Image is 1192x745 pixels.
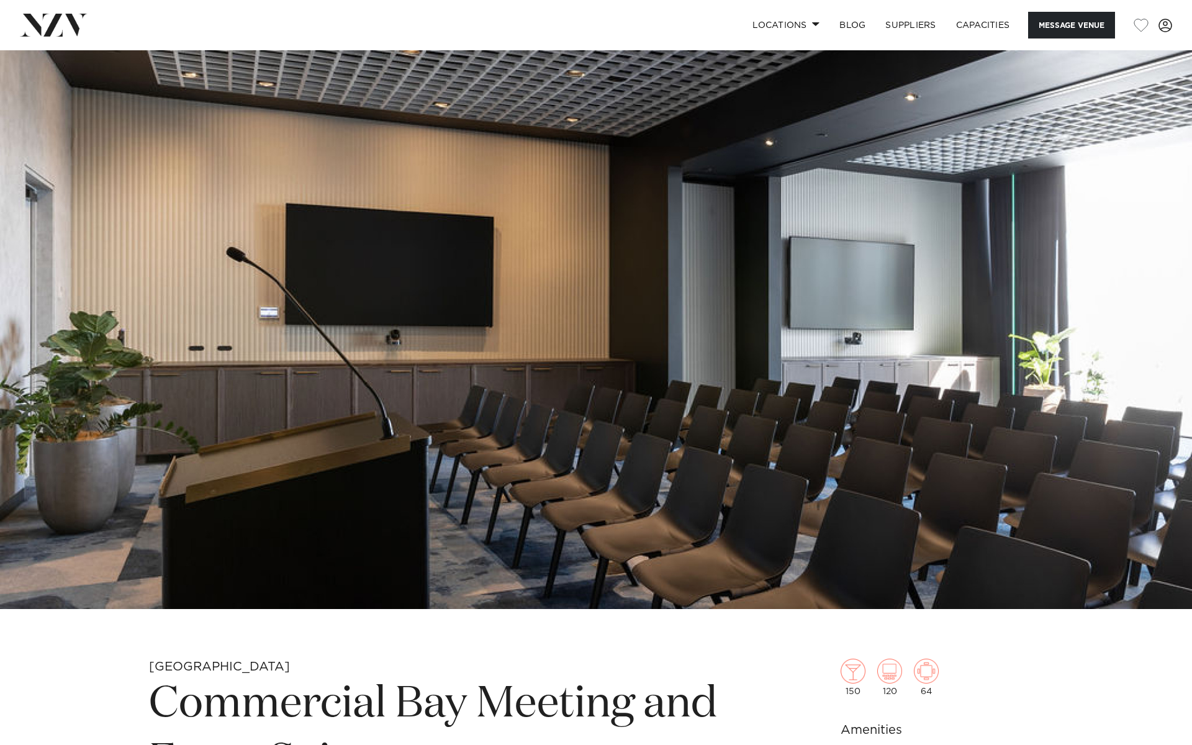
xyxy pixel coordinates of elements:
[914,659,939,684] img: meeting.png
[149,661,290,673] small: [GEOGRAPHIC_DATA]
[875,12,946,38] a: SUPPLIERS
[1028,12,1115,38] button: Message Venue
[20,14,88,36] img: nzv-logo.png
[877,659,902,684] img: theatre.png
[743,12,829,38] a: Locations
[946,12,1020,38] a: Capacities
[877,659,902,696] div: 120
[829,12,875,38] a: BLOG
[841,659,865,684] img: cocktail.png
[841,659,865,696] div: 150
[841,721,1043,739] h6: Amenities
[914,659,939,696] div: 64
